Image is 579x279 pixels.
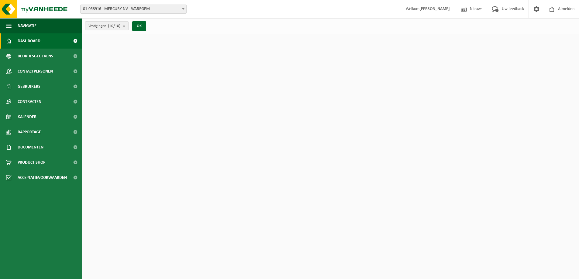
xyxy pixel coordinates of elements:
[132,21,146,31] button: OK
[18,64,53,79] span: Contactpersonen
[18,18,36,33] span: Navigatie
[108,24,120,28] count: (10/10)
[18,109,36,124] span: Kalender
[88,22,120,31] span: Vestigingen
[85,21,129,30] button: Vestigingen(10/10)
[18,155,45,170] span: Product Shop
[18,124,41,140] span: Rapportage
[18,79,40,94] span: Gebruikers
[18,94,41,109] span: Contracten
[18,49,53,64] span: Bedrijfsgegevens
[18,33,40,49] span: Dashboard
[18,140,43,155] span: Documenten
[419,7,450,11] strong: [PERSON_NAME]
[80,5,187,14] span: 01-058916 - MERCURY NV - WAREGEM
[81,5,186,13] span: 01-058916 - MERCURY NV - WAREGEM
[18,170,67,185] span: Acceptatievoorwaarden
